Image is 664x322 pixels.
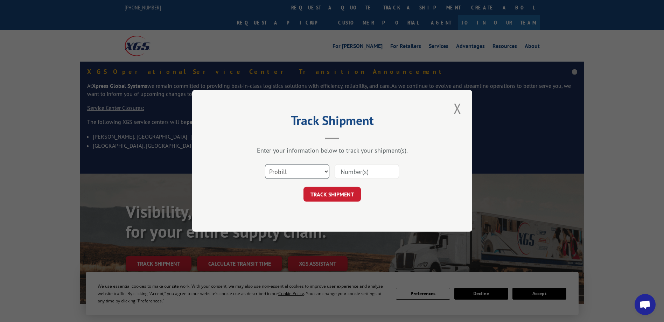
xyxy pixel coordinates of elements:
[303,187,361,202] button: TRACK SHIPMENT
[227,147,437,155] div: Enter your information below to track your shipment(s).
[335,164,399,179] input: Number(s)
[452,99,463,118] button: Close modal
[635,294,656,315] a: Open chat
[227,115,437,129] h2: Track Shipment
